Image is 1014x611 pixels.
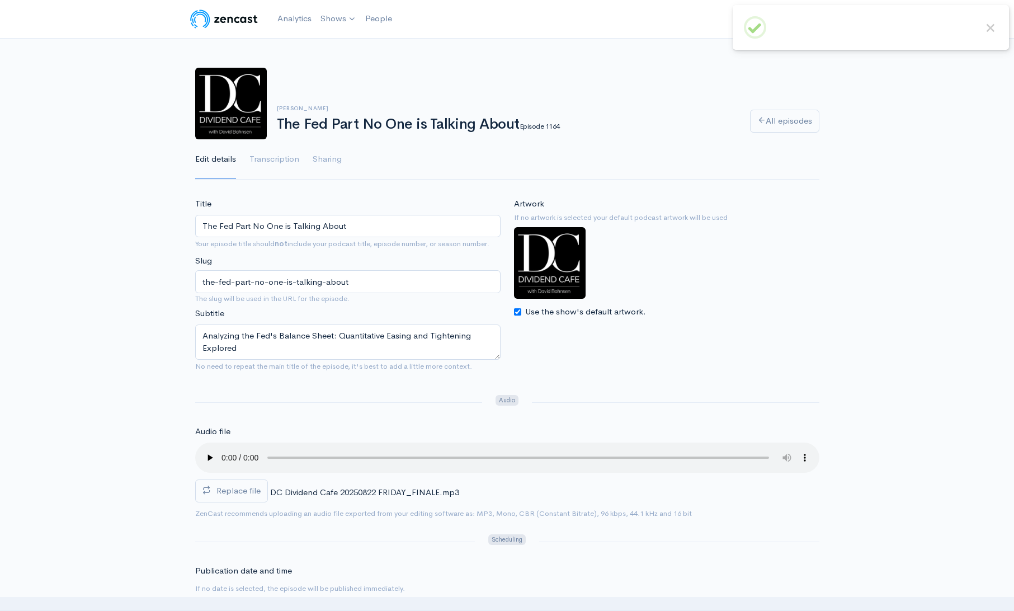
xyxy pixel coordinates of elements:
[195,325,501,360] textarea: Analyzing the Fed's Balance Sheet: Quantitative Easing and Tightening Explored
[525,305,646,318] label: Use the show's default artwork.
[316,7,361,31] a: Shows
[983,21,998,35] button: Close this dialog
[313,139,342,180] a: Sharing
[188,8,260,30] img: ZenCast Logo
[496,395,518,406] span: Audio
[195,255,212,267] label: Slug
[488,534,525,545] span: Scheduling
[277,105,737,111] h6: [PERSON_NAME]
[216,485,261,496] span: Replace file
[514,198,544,210] label: Artwork
[275,239,287,248] strong: not
[195,215,501,238] input: What is the episode's title?
[249,139,299,180] a: Transcription
[195,293,501,304] small: The slug will be used in the URL for the episode.
[195,307,224,320] label: Subtitle
[195,198,211,210] label: Title
[195,270,501,293] input: title-of-episode
[750,110,819,133] a: All episodes
[195,239,489,248] small: Your episode title should include your podcast title, episode number, or season number.
[195,565,292,577] label: Publication date and time
[273,7,316,31] a: Analytics
[195,139,236,180] a: Edit details
[520,121,560,131] small: Episode 1164
[195,509,692,518] small: ZenCast recommends uploading an audio file exported from your editing software as: MP3, Mono, CBR...
[361,7,397,31] a: People
[514,212,819,223] small: If no artwork is selected your default podcast artwork will be used
[270,487,459,497] span: DC Dividend Cafe 20250822 FRIDAY_FINALE.mp3
[195,584,405,593] small: If no date is selected, the episode will be published immediately.
[277,116,737,133] h1: The Fed Part No One is Talking About
[195,361,472,371] small: No need to repeat the main title of the episode, it's best to add a little more context.
[195,425,230,438] label: Audio file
